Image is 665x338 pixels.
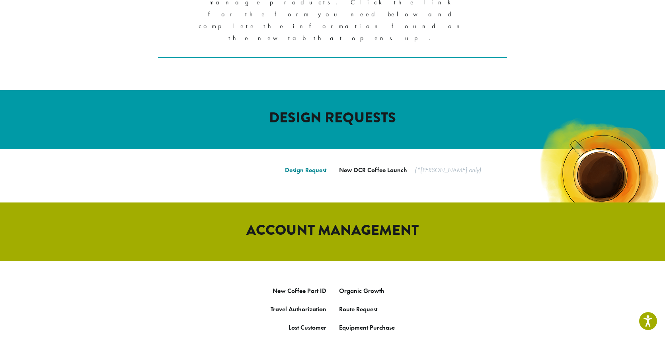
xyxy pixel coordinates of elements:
[339,166,407,174] a: New DCR Coffee Launch
[339,287,384,295] a: Organic Growth
[271,305,326,313] a: Travel Authorization
[106,109,560,126] h2: DESIGN REQUESTS
[339,305,377,313] a: Route Request
[389,323,395,332] a: se
[339,323,389,332] a: Equipment Purcha
[285,166,326,174] a: Design Request
[273,287,326,295] a: New Coffee Part ID
[106,222,560,239] h2: ACCOUNT MANAGEMENT
[415,166,481,174] em: (*[PERSON_NAME] only)
[289,323,326,332] a: Lost Customer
